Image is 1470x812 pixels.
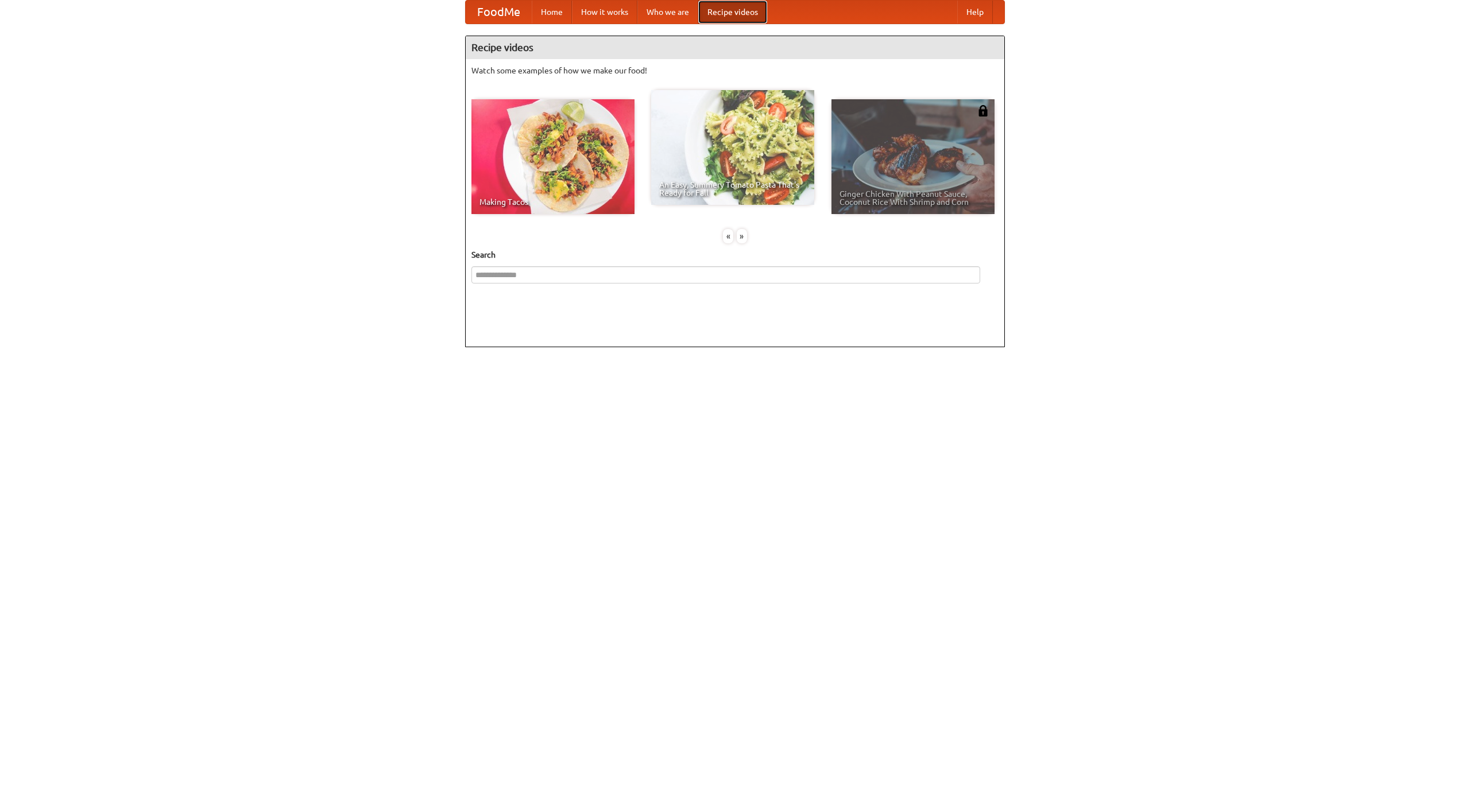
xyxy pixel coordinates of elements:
a: Home [532,1,572,24]
span: An Easy, Summery Tomato Pasta That's Ready for Fall [659,181,806,197]
img: 483408.png [977,105,989,116]
span: Making Tacos [479,198,626,206]
a: Making Tacos [471,99,635,214]
a: Recipe videos [698,1,767,24]
a: Who we are [637,1,698,24]
div: » [737,229,747,243]
a: FoodMe [466,1,532,24]
h4: Recipe videos [466,36,1004,59]
div: « [723,229,733,243]
a: How it works [572,1,637,24]
p: Watch some examples of how we make our food! [471,65,999,76]
a: An Easy, Summery Tomato Pasta That's Ready for Fall [651,90,814,205]
h5: Search [471,249,999,261]
a: Help [957,1,993,24]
